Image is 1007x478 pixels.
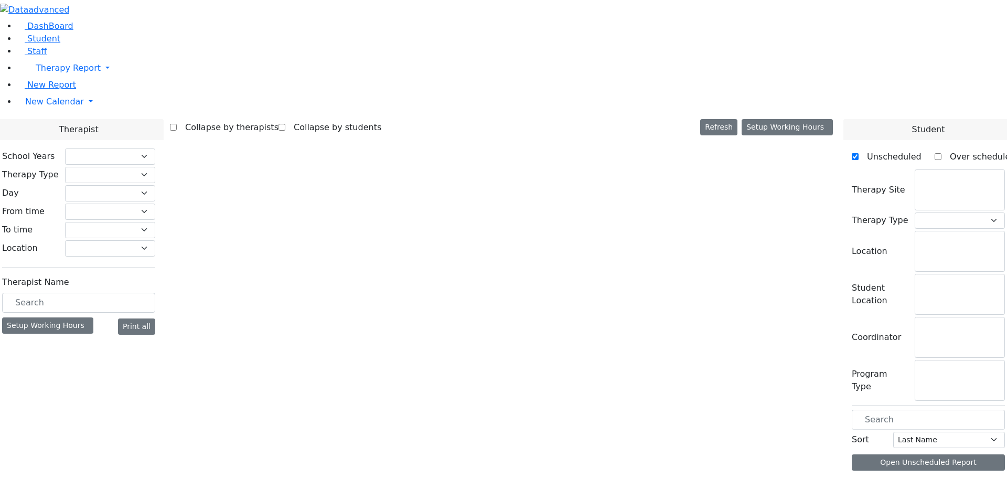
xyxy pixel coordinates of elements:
[852,368,908,393] label: Program Type
[27,46,47,56] span: Staff
[36,63,101,73] span: Therapy Report
[17,91,1007,112] a: New Calendar
[177,119,278,136] label: Collapse by therapists
[2,224,33,236] label: To time
[2,317,93,334] div: Setup Working Hours
[17,80,76,90] a: New Report
[700,119,737,135] button: Refresh
[742,119,833,135] button: Setup Working Hours
[285,119,381,136] label: Collapse by students
[852,433,869,446] label: Sort
[852,245,887,258] label: Location
[852,331,901,344] label: Coordinator
[2,276,69,289] label: Therapist Name
[2,187,19,199] label: Day
[27,80,76,90] span: New Report
[17,46,47,56] a: Staff
[2,150,55,163] label: School Years
[852,184,905,196] label: Therapy Site
[852,410,1005,430] input: Search
[59,123,98,136] span: Therapist
[27,34,60,44] span: Student
[852,454,1005,471] button: Open Unscheduled Report
[2,293,155,313] input: Search
[2,205,45,218] label: From time
[2,168,59,181] label: Therapy Type
[17,21,73,31] a: DashBoard
[25,97,84,107] span: New Calendar
[859,148,922,165] label: Unscheduled
[912,123,945,136] span: Student
[27,21,73,31] span: DashBoard
[17,34,60,44] a: Student
[852,282,908,307] label: Student Location
[17,58,1007,79] a: Therapy Report
[118,318,155,335] button: Print all
[852,214,908,227] label: Therapy Type
[2,242,38,254] label: Location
